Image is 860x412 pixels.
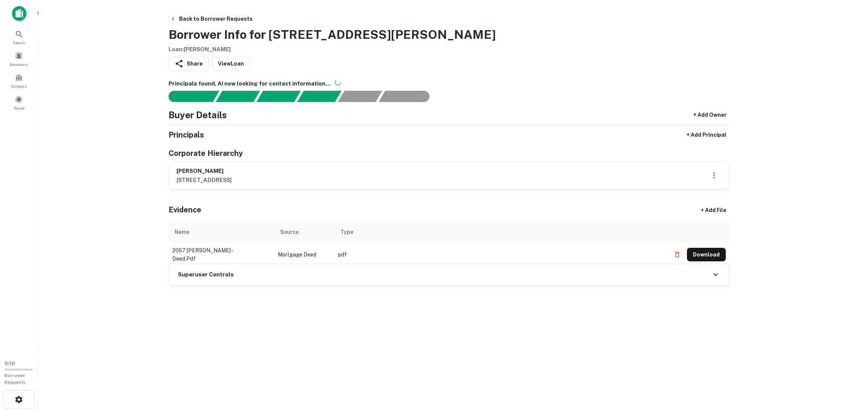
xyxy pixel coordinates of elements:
h5: Principals [169,129,204,140]
button: + Add Principal [684,128,730,142]
div: scrollable content [169,221,730,264]
div: Type [340,227,353,237]
th: Type [334,221,667,243]
div: Documents found, AI parsing details... [256,91,300,102]
a: Search [2,27,35,47]
th: Name [169,221,274,243]
span: Saved [14,105,25,111]
h6: [PERSON_NAME] [176,167,231,175]
div: Source [280,227,299,237]
span: Borrowers [10,61,28,67]
p: [STREET_ADDRESS] [176,175,231,185]
h6: Superuser Controls [178,270,234,279]
span: Contacts [11,83,26,89]
h4: Buyer Details [169,108,227,122]
img: capitalize-icon.png [12,6,26,21]
td: 2057 [PERSON_NAME] - deed.pdf [169,243,274,267]
h6: Loan : [PERSON_NAME] [169,45,496,54]
button: Delete file [670,249,684,261]
a: Contacts [2,70,35,91]
button: Back to Borrower Requests [167,12,256,26]
h5: Corporate Hierarchy [169,148,243,159]
td: pdf [334,243,667,267]
button: + Add Owner [690,108,730,122]
a: ViewLoan [212,57,250,70]
button: Share [169,57,209,70]
span: Search [13,40,25,46]
h5: Evidence [169,204,201,215]
a: Borrowers [2,49,35,69]
button: Download [687,248,726,261]
h3: Borrower Info for [STREET_ADDRESS][PERSON_NAME] [169,26,496,44]
div: AI fulfillment process complete. [379,91,438,102]
div: Name [175,227,189,237]
span: 0 / 10 [5,361,15,366]
a: Saved [2,92,35,113]
h6: Principals found, AI now looking for contact information... [169,79,730,88]
span: Borrower Requests [5,373,26,385]
div: Sending borrower request to AI... [159,91,216,102]
div: + Add File [687,203,740,217]
td: Mortgage Deed [274,243,334,267]
div: Principals found, AI now looking for contact information... [297,91,341,102]
div: Your request is received and processing... [216,91,260,102]
div: Principals found, still searching for contact information. This may take time... [338,91,382,102]
th: Source [274,221,334,243]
